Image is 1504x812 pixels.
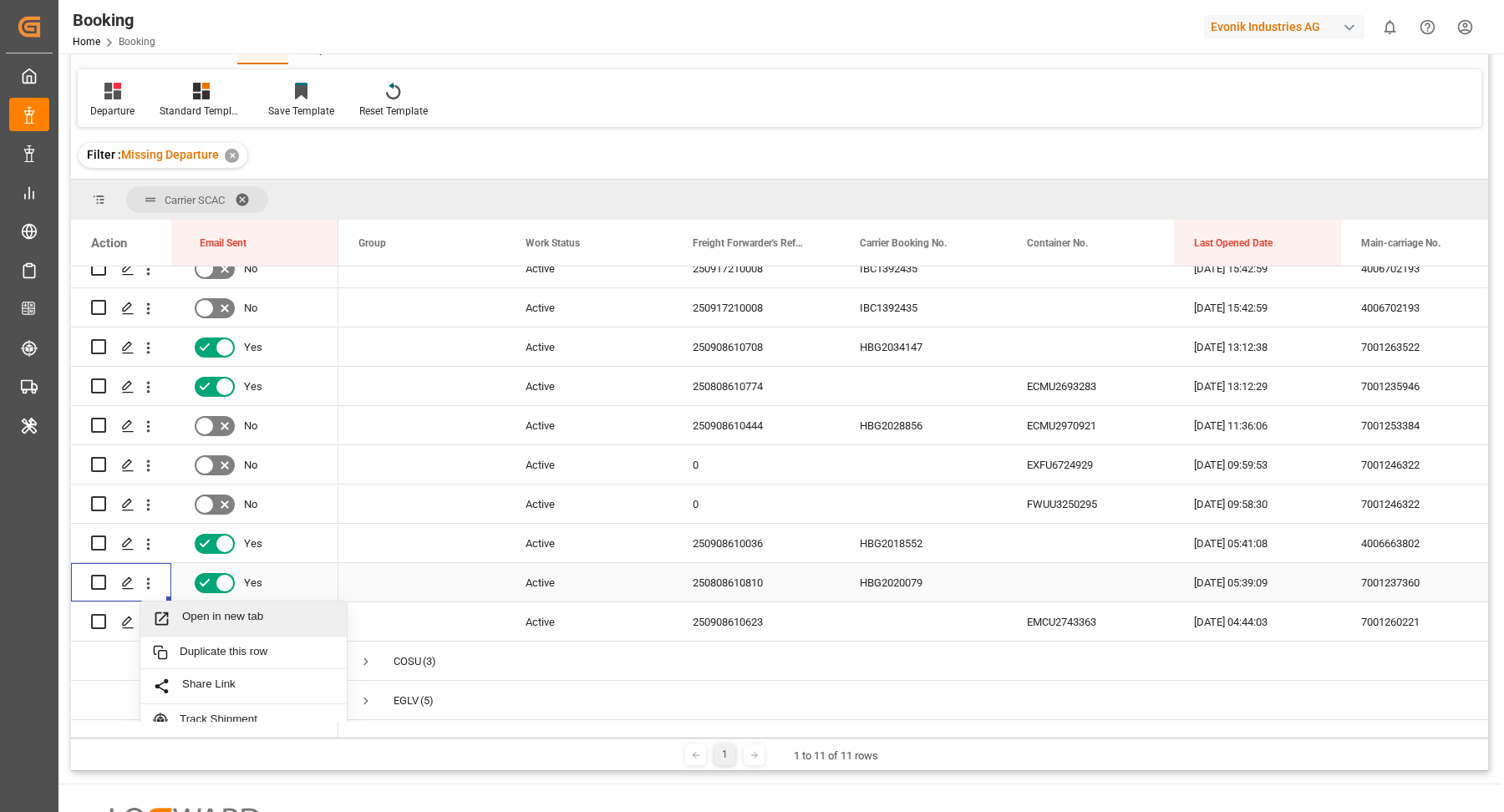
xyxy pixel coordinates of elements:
span: Main-carriage No. [1361,237,1440,249]
button: show 0 new notifications [1371,8,1409,46]
div: Press SPACE to select this row. [71,445,338,485]
div: Active [506,602,673,641]
button: Help Center [1409,8,1446,46]
div: Active [506,367,673,405]
div: Press SPACE to select this row. [71,642,338,681]
div: Press SPACE to select this row. [71,681,338,720]
div: Press SPACE to select this row. [71,563,338,602]
span: Yes [244,328,262,367]
span: No [244,446,257,485]
div: Active [506,406,673,444]
div: ECMU2970921 [1007,406,1174,444]
button: Evonik Industries AG [1204,11,1371,43]
span: (5) [420,682,434,720]
div: 250908610623 [673,602,840,641]
div: Standard Templates [160,104,243,119]
div: 250917210008 [673,249,840,287]
div: Press SPACE to select this row. [71,524,338,563]
div: [DATE] 09:58:30 [1174,485,1341,523]
div: [DATE] 04:44:03 [1174,602,1341,641]
div: Press SPACE to select this row. [71,327,338,367]
div: Active [506,524,673,562]
span: Carrier SCAC [165,194,225,206]
span: Filter : [87,148,121,161]
div: HBG2028856 [840,406,1007,444]
span: (3) [423,642,436,681]
div: Active [506,327,673,366]
span: Email Sent [200,237,246,249]
div: [DATE] 05:41:08 [1174,524,1341,562]
div: Press SPACE to select this row. [71,720,338,759]
div: [DATE] 05:39:09 [1174,563,1341,601]
span: No [244,250,257,288]
div: Active [506,563,673,601]
div: [DATE] 09:59:53 [1174,445,1341,484]
span: Freight Forwarder's Reference No. [693,237,805,249]
div: EXFU6724929 [1007,445,1174,484]
div: EMCU2743363 [1007,602,1174,641]
div: [DATE] 11:36:06 [1174,406,1341,444]
div: Booking [73,8,155,33]
span: No [244,289,257,327]
div: COSU [394,642,421,681]
span: No [244,485,257,524]
div: EGLV [394,682,419,720]
div: 250908610036 [673,524,840,562]
div: Active [506,249,673,287]
div: IBC1392435 [840,288,1007,327]
div: Save Template [268,104,334,119]
span: No [244,407,257,445]
div: 250908610444 [673,406,840,444]
span: Last Opened Date [1194,237,1273,249]
div: Press SPACE to select this row. [71,406,338,445]
div: Press SPACE to select this row. [71,485,338,524]
div: Press SPACE to select this row. [71,288,338,327]
span: Carrier Booking No. [860,237,947,249]
div: Press SPACE to select this row. [71,602,338,642]
div: IBC1392435 [840,249,1007,287]
div: [DATE] 13:12:29 [1174,367,1341,405]
a: Home [73,36,100,48]
div: 0 [673,485,840,523]
span: Yes [244,368,262,406]
div: HDMU [394,721,424,759]
div: 250808610810 [673,563,840,601]
span: Work Status [526,237,580,249]
span: Yes [244,525,262,563]
div: HBG2034147 [840,327,1007,366]
span: Yes [244,564,262,602]
div: Departure [90,104,135,119]
div: FWUU3250295 [1007,485,1174,523]
div: ✕ [225,149,239,163]
div: [DATE] 13:12:38 [1174,327,1341,366]
div: ECMU2693283 [1007,367,1174,405]
div: 250808610774 [673,367,840,405]
div: Action [91,236,127,251]
div: HBG2020079 [840,563,1007,601]
div: 0 [673,445,840,484]
div: [DATE] 15:42:59 [1174,288,1341,327]
div: Active [506,288,673,327]
span: Group [358,237,386,249]
div: Active [506,485,673,523]
div: 1 to 11 of 11 rows [794,748,878,764]
div: Press SPACE to select this row. [71,249,338,288]
div: HBG2018552 [840,524,1007,562]
div: 250908610708 [673,327,840,366]
div: [DATE] 15:42:59 [1174,249,1341,287]
span: (1) [426,721,440,759]
div: Evonik Industries AG [1204,15,1364,39]
div: Press SPACE to select this row. [71,367,338,406]
div: Active [506,445,673,484]
span: Missing Departure [121,148,219,161]
div: Reset Template [359,104,428,119]
span: Container No. [1027,237,1088,249]
div: 250917210008 [673,288,840,327]
div: 1 [714,744,735,765]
